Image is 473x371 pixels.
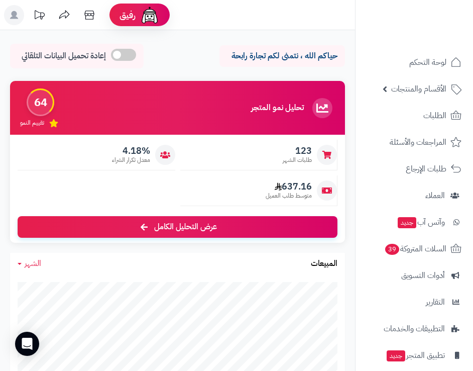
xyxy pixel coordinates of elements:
[426,295,445,309] span: التقارير
[227,50,337,62] p: حياكم الله ، نتمنى لكم تجارة رابحة
[391,82,446,96] span: الأقسام والمنتجات
[120,9,136,21] span: رفيق
[362,50,467,74] a: لوحة التحكم
[25,257,41,269] span: الشهر
[362,343,467,367] a: تطبيق المتجرجديد
[18,216,337,238] a: عرض التحليل الكامل
[311,259,337,268] h3: المبيعات
[362,290,467,314] a: التقارير
[362,263,467,288] a: أدوات التسويق
[390,135,446,149] span: المراجعات والأسئلة
[384,242,446,256] span: السلات المتروكة
[362,317,467,341] a: التطبيقات والخدمات
[112,145,150,156] span: 4.18%
[18,258,41,269] a: الشهر
[386,348,445,362] span: تطبيق المتجر
[398,217,416,228] span: جديد
[266,181,312,192] span: 637.16
[362,183,467,208] a: العملاء
[384,322,445,336] span: التطبيقات والخدمات
[385,243,400,255] span: 39
[362,104,467,128] a: الطلبات
[283,145,312,156] span: 123
[27,5,52,28] a: تحديثات المنصة
[15,332,39,356] div: Open Intercom Messenger
[362,210,467,234] a: وآتس آبجديد
[425,189,445,203] span: العملاء
[251,104,304,113] h3: تحليل نمو المتجر
[362,157,467,181] a: طلبات الإرجاع
[154,221,217,233] span: عرض التحليل الكامل
[405,17,463,38] img: logo-2.png
[362,237,467,261] a: السلات المتروكة39
[387,350,405,361] span: جديد
[409,55,446,69] span: لوحة التحكم
[362,130,467,154] a: المراجعات والأسئلة
[423,109,446,123] span: الطلبات
[266,192,312,200] span: متوسط طلب العميل
[406,162,446,176] span: طلبات الإرجاع
[112,156,150,164] span: معدل تكرار الشراء
[22,50,106,62] span: إعادة تحميل البيانات التلقائي
[283,156,312,164] span: طلبات الشهر
[397,215,445,229] span: وآتس آب
[140,5,160,25] img: ai-face.png
[20,119,44,127] span: تقييم النمو
[401,268,445,283] span: أدوات التسويق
